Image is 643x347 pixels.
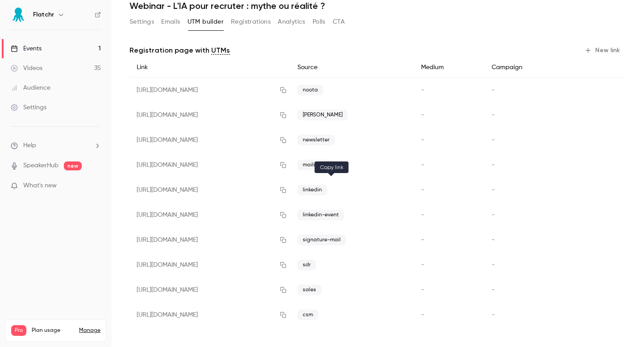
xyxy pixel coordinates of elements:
[421,162,424,168] span: -
[421,137,424,143] span: -
[492,162,495,168] span: -
[161,15,180,29] button: Emails
[211,45,230,56] a: UTMs
[297,285,321,295] span: sales
[297,185,327,195] span: linkedin
[297,135,335,145] span: newsletter
[11,8,25,22] img: Flatchr
[11,325,26,336] span: Pro
[297,310,318,320] span: csm
[11,103,46,112] div: Settings
[32,327,74,334] span: Plan usage
[23,161,58,170] a: SpeakerHub
[492,137,495,143] span: -
[297,85,323,95] span: noota
[33,10,54,19] h6: Flatchr
[421,112,424,118] span: -
[11,44,42,53] div: Events
[297,210,344,220] span: linkedin-event
[129,103,290,128] div: [URL][DOMAIN_NAME]
[129,227,290,252] div: [URL][DOMAIN_NAME]
[313,15,326,29] button: Polls
[492,87,495,93] span: -
[484,58,571,78] div: Campaign
[492,212,495,218] span: -
[421,237,424,243] span: -
[421,312,424,318] span: -
[129,252,290,277] div: [URL][DOMAIN_NAME]
[11,83,50,92] div: Audience
[290,58,414,78] div: Source
[421,87,424,93] span: -
[11,64,42,73] div: Videos
[492,287,495,293] span: -
[129,45,230,56] p: Registration page with
[129,302,290,327] div: [URL][DOMAIN_NAME]
[129,153,290,178] div: [URL][DOMAIN_NAME]
[23,141,36,150] span: Help
[90,182,101,190] iframe: Noticeable Trigger
[278,15,305,29] button: Analytics
[188,15,224,29] button: UTM builder
[421,187,424,193] span: -
[129,128,290,153] div: [URL][DOMAIN_NAME]
[421,287,424,293] span: -
[129,277,290,302] div: [URL][DOMAIN_NAME]
[129,178,290,202] div: [URL][DOMAIN_NAME]
[492,262,495,268] span: -
[231,15,271,29] button: Registrations
[421,262,424,268] span: -
[129,15,154,29] button: Settings
[333,15,345,29] button: CTA
[421,212,424,218] span: -
[129,202,290,227] div: [URL][DOMAIN_NAME]
[129,58,290,78] div: Link
[23,181,57,190] span: What's new
[297,235,346,245] span: signature-mail
[129,78,290,103] div: [URL][DOMAIN_NAME]
[492,112,495,118] span: -
[297,160,335,170] span: mailing-hs
[64,161,82,170] span: new
[11,141,101,150] li: help-dropdown-opener
[492,187,495,193] span: -
[492,312,495,318] span: -
[79,327,100,334] a: Manage
[414,58,484,78] div: Medium
[297,110,348,120] span: [PERSON_NAME]
[492,237,495,243] span: -
[581,43,625,58] button: New link
[129,0,625,11] h1: Webinar - L'IA pour recruter : mythe ou réalité ?
[297,260,316,270] span: sdr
